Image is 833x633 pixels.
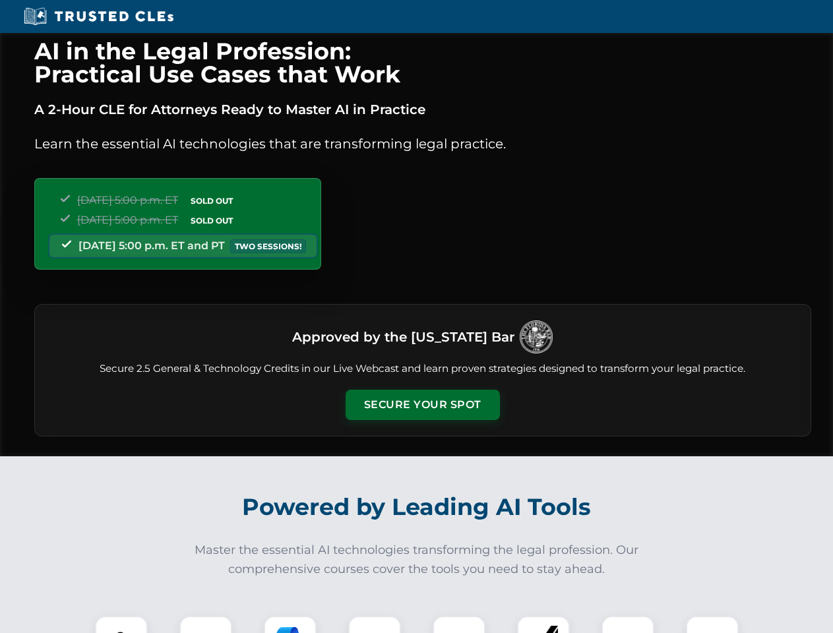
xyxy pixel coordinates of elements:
button: Secure Your Spot [346,390,500,420]
h3: Approved by the [US_STATE] Bar [292,325,514,349]
span: SOLD OUT [186,214,237,227]
span: [DATE] 5:00 p.m. ET [77,194,178,206]
span: SOLD OUT [186,194,237,208]
h2: Powered by Leading AI Tools [51,484,782,530]
p: Learn the essential AI technologies that are transforming legal practice. [34,133,811,154]
span: [DATE] 5:00 p.m. ET [77,214,178,226]
h1: AI in the Legal Profession: Practical Use Cases that Work [34,40,811,86]
p: Secure 2.5 General & Technology Credits in our Live Webcast and learn proven strategies designed ... [51,361,795,377]
p: A 2-Hour CLE for Attorneys Ready to Master AI in Practice [34,99,811,120]
img: Trusted CLEs [20,7,177,26]
img: Logo [520,320,553,353]
p: Master the essential AI technologies transforming the legal profession. Our comprehensive courses... [186,541,648,579]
